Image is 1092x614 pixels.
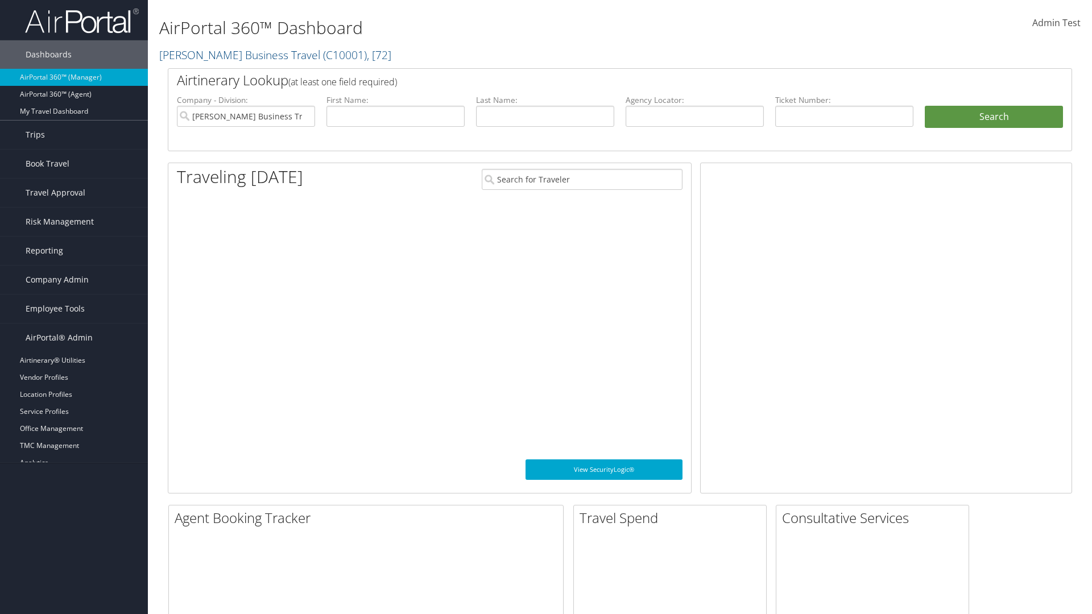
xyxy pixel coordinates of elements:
h2: Airtinerary Lookup [177,70,988,90]
a: Admin Test [1032,6,1081,41]
span: Dashboards [26,40,72,69]
span: , [ 72 ] [367,47,391,63]
span: AirPortal® Admin [26,323,93,352]
span: ( C10001 ) [323,47,367,63]
h2: Agent Booking Tracker [175,508,563,528]
span: Employee Tools [26,294,85,323]
img: airportal-logo.png [25,7,139,34]
span: Company Admin [26,265,89,294]
label: Ticket Number: [775,94,913,106]
a: [PERSON_NAME] Business Travel [159,47,391,63]
span: Risk Management [26,208,94,236]
button: Search [925,106,1063,128]
span: Reporting [26,237,63,265]
label: Company - Division: [177,94,315,106]
label: Last Name: [476,94,614,106]
span: Book Travel [26,150,69,178]
h1: AirPortal 360™ Dashboard [159,16,773,40]
h1: Traveling [DATE] [177,165,303,189]
a: View SecurityLogic® [526,459,682,480]
label: Agency Locator: [626,94,764,106]
span: Admin Test [1032,16,1081,29]
h2: Consultative Services [782,508,969,528]
label: First Name: [326,94,465,106]
span: Travel Approval [26,179,85,207]
input: Search for Traveler [482,169,682,190]
span: Trips [26,121,45,149]
h2: Travel Spend [580,508,766,528]
span: (at least one field required) [288,76,397,88]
